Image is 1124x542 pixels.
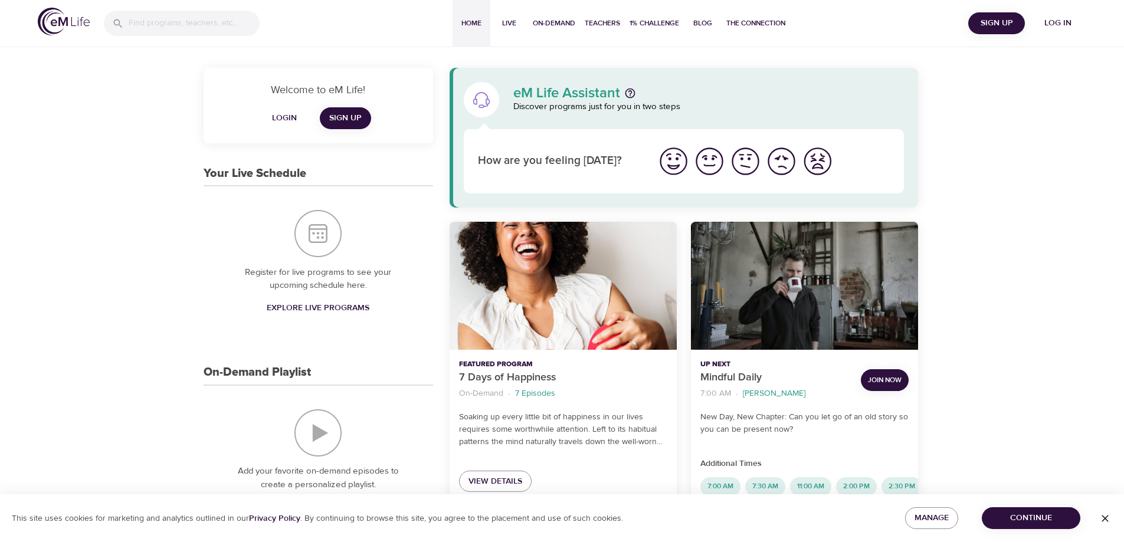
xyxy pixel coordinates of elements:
button: Sign Up [968,12,1025,34]
nav: breadcrumb [700,386,851,402]
a: Explore Live Programs [262,297,374,319]
div: 2:00 PM [836,477,877,496]
span: Blog [689,17,717,29]
span: 11:00 AM [790,481,831,491]
div: 7:00 AM [700,477,740,496]
img: logo [38,8,90,35]
button: I'm feeling worst [799,143,835,179]
p: Register for live programs to see your upcoming schedule here. [227,266,409,293]
h3: Your Live Schedule [204,167,306,180]
img: bad [765,145,798,178]
span: On-Demand [533,17,575,29]
span: 1% Challenge [630,17,679,29]
p: Up Next [700,359,851,370]
span: Login [270,111,299,126]
button: I'm feeling ok [728,143,763,179]
button: Login [266,107,303,129]
span: 7:00 AM [700,481,740,491]
p: Featured Program [459,359,667,370]
p: How are you feeling [DATE]? [478,153,641,170]
span: Explore Live Programs [267,301,369,316]
p: Mindful Daily [700,370,851,386]
p: Welcome to eM Life! [218,82,419,98]
span: Home [457,17,486,29]
img: worst [801,145,834,178]
button: Mindful Daily [691,222,918,350]
button: I'm feeling good [692,143,728,179]
li: · [736,386,738,402]
button: Log in [1030,12,1086,34]
span: Join Now [868,374,902,386]
button: 7 Days of Happiness [450,222,677,350]
img: Your Live Schedule [294,210,342,257]
h3: On-Demand Playlist [204,366,311,379]
div: 11:00 AM [790,477,831,496]
button: Manage [905,507,958,529]
button: Join Now [861,369,909,391]
span: Manage [915,511,949,525]
a: View Details [459,471,532,492]
img: great [657,145,690,178]
li: · [508,386,510,402]
img: On-Demand Playlist [294,409,342,456]
a: Sign Up [320,107,371,129]
button: I'm feeling great [656,143,692,179]
div: 2:30 PM [881,477,922,496]
span: The Connection [726,17,785,29]
div: 7:30 AM [745,477,785,496]
p: 7 Episodes [515,387,555,400]
span: Teachers [585,17,620,29]
p: Add your favorite on-demand episodes to create a personalized playlist. [227,465,409,491]
p: Discover programs just for you in two steps [513,100,905,114]
button: Continue [982,507,1080,529]
nav: breadcrumb [459,386,667,402]
p: [PERSON_NAME] [743,387,805,400]
span: 2:30 PM [881,481,922,491]
span: Continue [991,511,1071,525]
span: View Details [468,474,522,489]
a: Privacy Policy [249,513,300,524]
p: New Day, New Chapter: Can you let go of an old story so you can be present now? [700,411,909,436]
p: Additional Times [700,458,909,470]
span: Sign Up [329,111,362,126]
input: Find programs, teachers, etc... [129,11,260,36]
img: ok [729,145,762,178]
p: Soaking up every little bit of happiness in our lives requires some worthwhile attention. Left to... [459,411,667,448]
button: I'm feeling bad [763,143,799,179]
span: Sign Up [973,16,1020,31]
p: eM Life Assistant [513,86,620,100]
img: eM Life Assistant [472,90,491,109]
img: good [693,145,726,178]
p: On-Demand [459,387,503,400]
p: 7 Days of Happiness [459,370,667,386]
span: 2:00 PM [836,481,877,491]
p: 7:00 AM [700,387,731,400]
span: Live [495,17,523,29]
span: Log in [1034,16,1082,31]
span: 7:30 AM [745,481,785,491]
